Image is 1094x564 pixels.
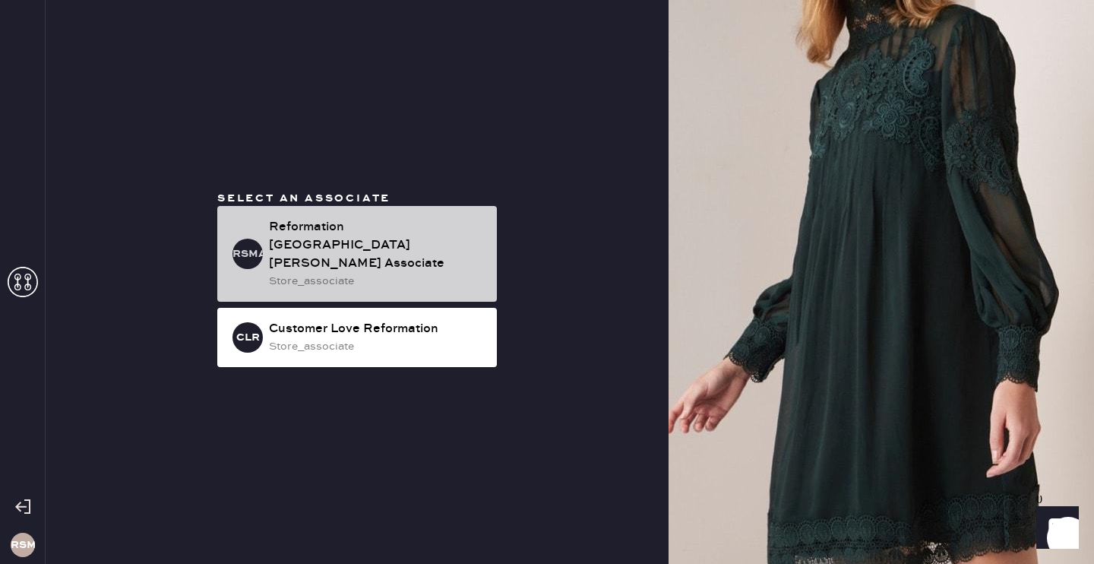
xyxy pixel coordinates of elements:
h3: RSMA [232,249,263,259]
div: store_associate [269,338,485,355]
div: Customer Love Reformation [269,320,485,338]
div: Reformation [GEOGRAPHIC_DATA][PERSON_NAME] Associate [269,218,485,273]
h3: RSM [11,540,35,550]
h3: CLR [236,332,260,343]
span: Select an associate [217,192,390,205]
div: store_associate [269,273,485,290]
iframe: Front Chat [1022,496,1087,561]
